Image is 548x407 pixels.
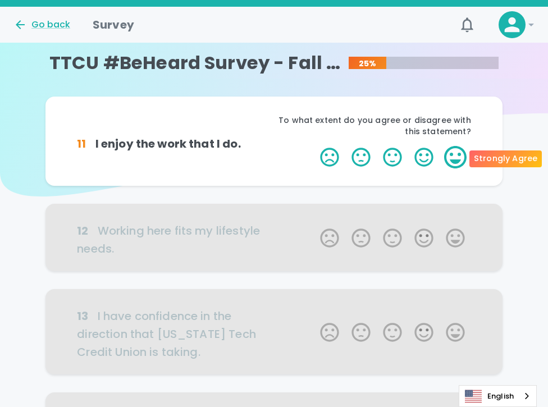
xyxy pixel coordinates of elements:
[469,150,542,167] div: Strongly Agree
[274,115,471,137] p: To what extent do you agree or disagree with this statement?
[459,385,537,407] div: Language
[13,18,70,31] button: Go back
[349,58,386,69] p: 25%
[49,52,349,74] h4: TTCU #BeHeard Survey - Fall 2025
[93,16,134,34] h1: Survey
[77,135,86,153] div: 11
[77,135,274,153] h6: I enjoy the work that I do.
[459,386,536,406] a: English
[459,385,537,407] aside: Language selected: English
